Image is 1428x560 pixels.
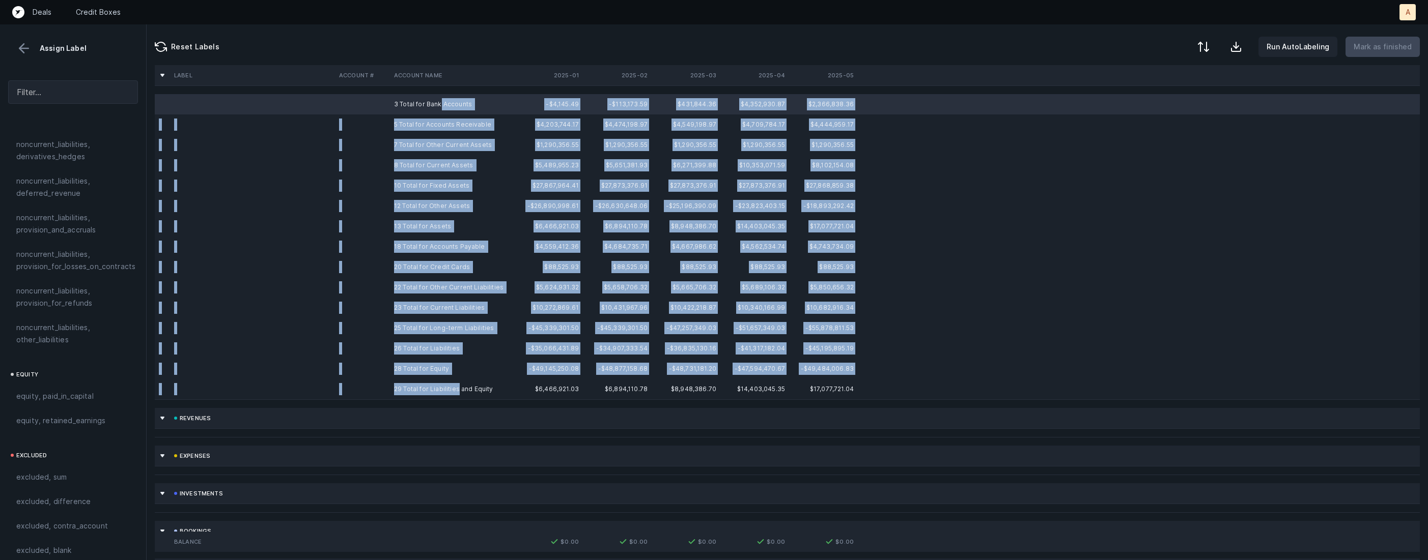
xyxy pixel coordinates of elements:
td: 22 Total for Other Current Liabilities [390,277,514,298]
td: $0.00 [514,532,583,552]
th: Account # [335,65,390,85]
td: $14,403,045.35 [720,379,789,399]
td: -$113,173.59 [583,94,652,114]
td: -$45,195,895.19 [789,338,858,359]
p: Run AutoLabeling [1267,41,1329,53]
th: 2025-03 [652,65,720,85]
td: $8,948,386.70 [652,216,720,237]
td: $27,873,376.91 [652,175,720,196]
td: $0.00 [652,532,720,552]
p: A [1406,7,1410,17]
td: 3 Total for Bank Accounts [390,94,514,114]
img: 7413b82b75c0d00168ab4a076994095f.svg [548,536,561,548]
td: $5,624,931.32 [514,277,583,298]
td: $6,894,110.78 [583,379,652,399]
td: Balance [170,532,335,552]
span: noncurrent_liabilities, provision_for_losses_on_contracts [16,248,135,273]
td: $10,353,071.59 [720,155,789,175]
td: $6,894,110.78 [583,216,652,237]
td: $1,290,356.55 [514,135,583,155]
span: excluded, blank [16,544,71,556]
button: Mark as finished [1346,37,1420,57]
td: $4,352,930.87 [720,94,789,114]
td: $4,562,534.74 [720,237,789,257]
span: equity [16,368,38,380]
td: $88,525.93 [652,257,720,277]
td: $2,366,838.36 [789,94,858,114]
td: $8,948,386.70 [652,379,720,399]
button: Run AutoLabeling [1258,37,1337,57]
td: $27,873,376.91 [583,175,652,196]
td: 26 Total for Liabilities [390,338,514,359]
th: 2025-02 [583,65,652,85]
img: 7413b82b75c0d00168ab4a076994095f.svg [754,536,767,548]
td: $6,271,399.88 [652,155,720,175]
td: -$49,145,250.08 [514,359,583,379]
td: -$47,594,470.67 [720,359,789,379]
td: $4,559,412.36 [514,237,583,257]
td: $5,651,381.93 [583,155,652,175]
td: 10 Total for Fixed Assets [390,175,514,196]
td: 28 Total for Equity [390,359,514,379]
div: investments [174,487,223,499]
td: 13 Total for Assets [390,216,514,237]
a: Credit Boxes [76,7,121,17]
div: Assign Label [8,41,138,56]
td: $14,403,045.35 [720,216,789,237]
td: $17,077,721.04 [789,379,858,399]
td: $4,709,784.17 [720,114,789,135]
td: $4,444,959.17 [789,114,858,135]
td: 23 Total for Current Liabilities [390,298,514,318]
td: $6,466,921.03 [514,379,583,399]
td: 18 Total for Accounts Payable [390,237,514,257]
div: bookings [174,525,211,537]
td: -$18,893,292.42 [789,196,858,216]
td: -$45,339,301.50 [583,318,652,338]
td: $8,102,154.08 [789,155,858,175]
td: $10,422,218.87 [652,298,720,318]
td: -$45,339,301.50 [514,318,583,338]
td: $4,743,734.09 [789,237,858,257]
td: $431,844.36 [652,94,720,114]
span: excluded, difference [16,495,91,508]
div: expenses [174,450,210,462]
td: $4,667,986.62 [652,237,720,257]
td: -$47,257,349.03 [652,318,720,338]
td: -$55,878,811.53 [789,318,858,338]
td: $17,077,721.04 [789,216,858,237]
td: $88,525.93 [720,257,789,277]
td: $27,868,859.38 [789,175,858,196]
input: Filter... [8,80,138,104]
td: -$26,890,998.61 [514,196,583,216]
td: $1,290,356.55 [789,135,858,155]
span: equity, paid_in_capital [16,390,94,402]
th: 2025-05 [789,65,858,85]
td: -$35,066,431.89 [514,338,583,359]
td: -$49,484,006.83 [789,359,858,379]
td: 12 Total for Other Assets [390,196,514,216]
th: Account Name [390,65,514,85]
td: $4,684,735.71 [583,237,652,257]
th: Label [170,65,335,85]
img: 7413b82b75c0d00168ab4a076994095f.svg [686,536,698,548]
td: 8 Total for Current Assets [390,155,514,175]
td: -$48,731,181.20 [652,359,720,379]
td: $0.00 [789,532,858,552]
span: noncurrent_liabilities, derivatives_hedges [16,138,130,163]
p: Mark as finished [1354,41,1412,53]
th: 2025-04 [720,65,789,85]
td: $0.00 [720,532,789,552]
span: equity, retained_earnings [16,415,105,427]
span: noncurrent_liabilities, other_liabilities [16,321,130,346]
td: $4,203,744.17 [514,114,583,135]
a: Deals [33,7,51,17]
span: noncurrent_liabilities, provision_and_accruals [16,212,130,236]
img: 7413b82b75c0d00168ab4a076994095f.svg [823,536,835,548]
td: $88,525.93 [583,257,652,277]
td: $4,474,198.97 [583,114,652,135]
td: 20 Total for Credit Cards [390,257,514,277]
td: $10,682,916.34 [789,298,858,318]
span: noncurrent_liabilities, provision_for_refunds [16,285,130,309]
